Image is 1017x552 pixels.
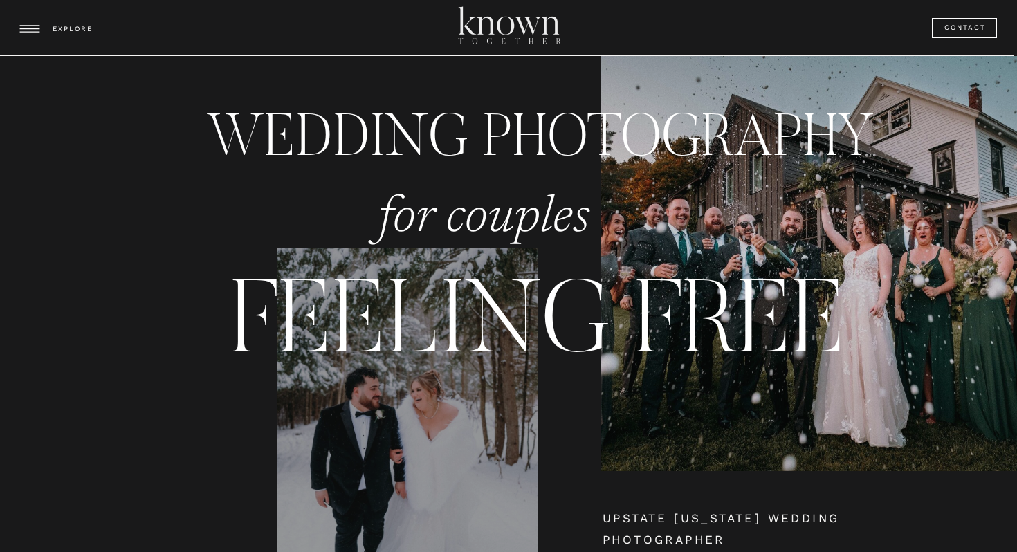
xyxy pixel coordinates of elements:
[53,23,95,36] h3: EXPLORE
[378,188,594,256] h2: for couples
[149,256,926,355] h3: FEELING FREE
[944,21,987,35] a: Contact
[206,100,890,176] h2: WEDDING PHOTOGRAPHY
[603,508,903,549] h1: Upstate [US_STATE] Wedding Photographer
